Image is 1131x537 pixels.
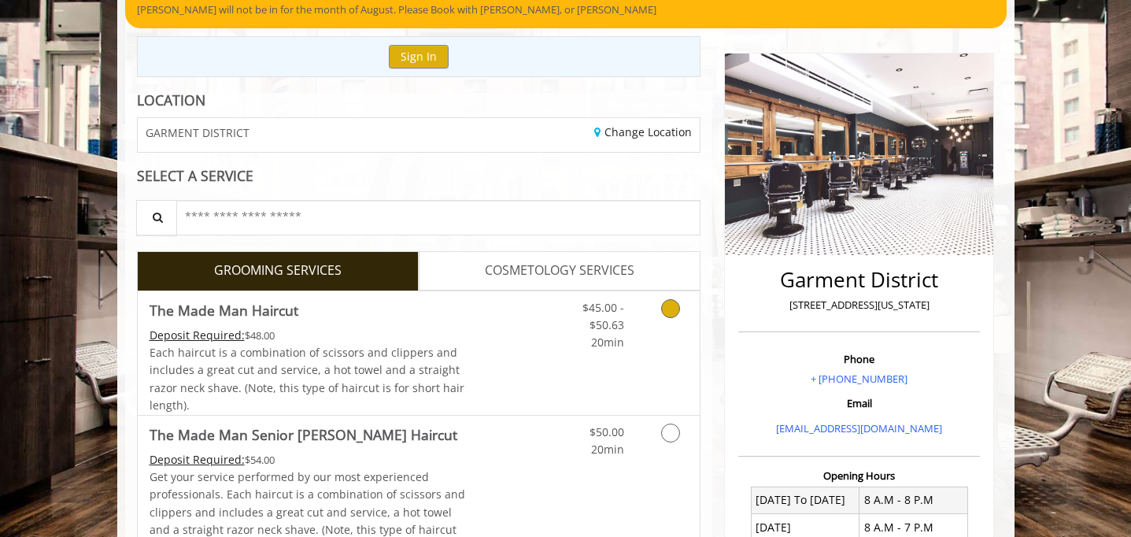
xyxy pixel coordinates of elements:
[742,354,976,365] h3: Phone
[742,297,976,313] p: [STREET_ADDRESS][US_STATE]
[742,398,976,409] h3: Email
[137,169,701,183] div: SELECT A SERVICE
[591,335,624,350] span: 20min
[146,127,249,139] span: GARMENT DISTRICT
[811,372,907,386] a: + [PHONE_NUMBER]
[776,421,942,435] a: [EMAIL_ADDRESS][DOMAIN_NAME]
[590,424,624,439] span: $50.00
[738,470,980,481] h3: Opening Hours
[150,345,464,413] span: Each haircut is a combination of scissors and clippers and includes a great cut and service, a ho...
[137,2,995,18] p: [PERSON_NAME] will not be in for the month of August. Please Book with [PERSON_NAME], or [PERSON_...
[742,268,976,291] h2: Garment District
[389,45,449,68] button: Sign In
[591,442,624,457] span: 20min
[150,451,466,468] div: $54.00
[150,327,466,344] div: $48.00
[485,261,634,281] span: COSMETOLOGY SERVICES
[137,91,205,109] b: LOCATION
[150,328,245,343] span: This service needs some Advance to be paid before we block your appointment
[214,261,342,281] span: GROOMING SERVICES
[594,124,692,139] a: Change Location
[751,487,859,513] td: [DATE] To [DATE]
[150,452,245,467] span: This service needs some Advance to be paid before we block your appointment
[582,300,624,332] span: $45.00 - $50.63
[136,200,177,235] button: Service Search
[150,424,457,446] b: The Made Man Senior [PERSON_NAME] Haircut
[859,487,968,513] td: 8 A.M - 8 P.M
[150,299,298,321] b: The Made Man Haircut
